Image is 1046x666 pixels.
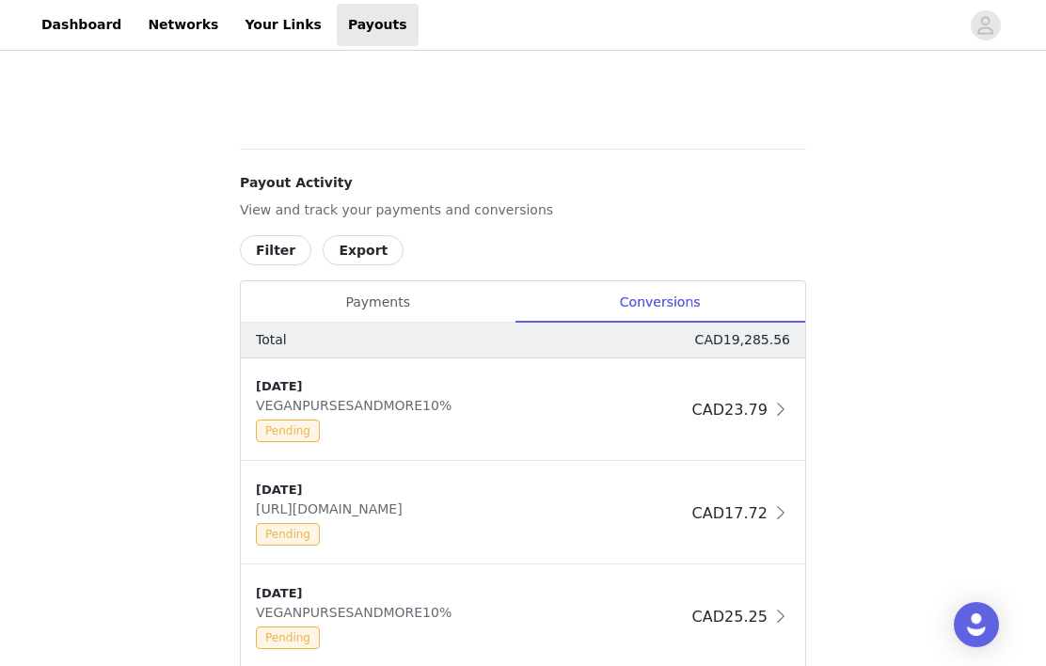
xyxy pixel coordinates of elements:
a: Dashboard [30,4,133,46]
div: Open Intercom Messenger [954,602,999,647]
a: Your Links [233,4,333,46]
span: Pending [256,626,320,649]
h4: Payout Activity [240,173,806,193]
span: VEGANPURSESANDMORE10% [256,605,459,620]
span: CAD23.79 [692,401,768,419]
div: clickable-list-item [241,462,805,565]
a: Networks [136,4,230,46]
div: [DATE] [256,584,685,603]
p: CAD19,285.56 [695,330,790,350]
a: Payouts [337,4,419,46]
button: Filter [240,235,311,265]
div: avatar [976,10,994,40]
span: VEGANPURSESANDMORE10% [256,398,459,413]
div: [DATE] [256,481,685,499]
p: Total [256,330,287,350]
span: CAD25.25 [692,608,768,626]
span: CAD17.72 [692,504,768,522]
div: clickable-list-item [241,358,805,462]
p: View and track your payments and conversions [240,200,806,220]
span: Pending [256,420,320,442]
button: Export [323,235,404,265]
span: [URL][DOMAIN_NAME] [256,501,410,516]
div: Conversions [515,281,805,324]
span: Pending [256,523,320,546]
div: [DATE] [256,377,685,396]
div: Payments [241,281,515,324]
